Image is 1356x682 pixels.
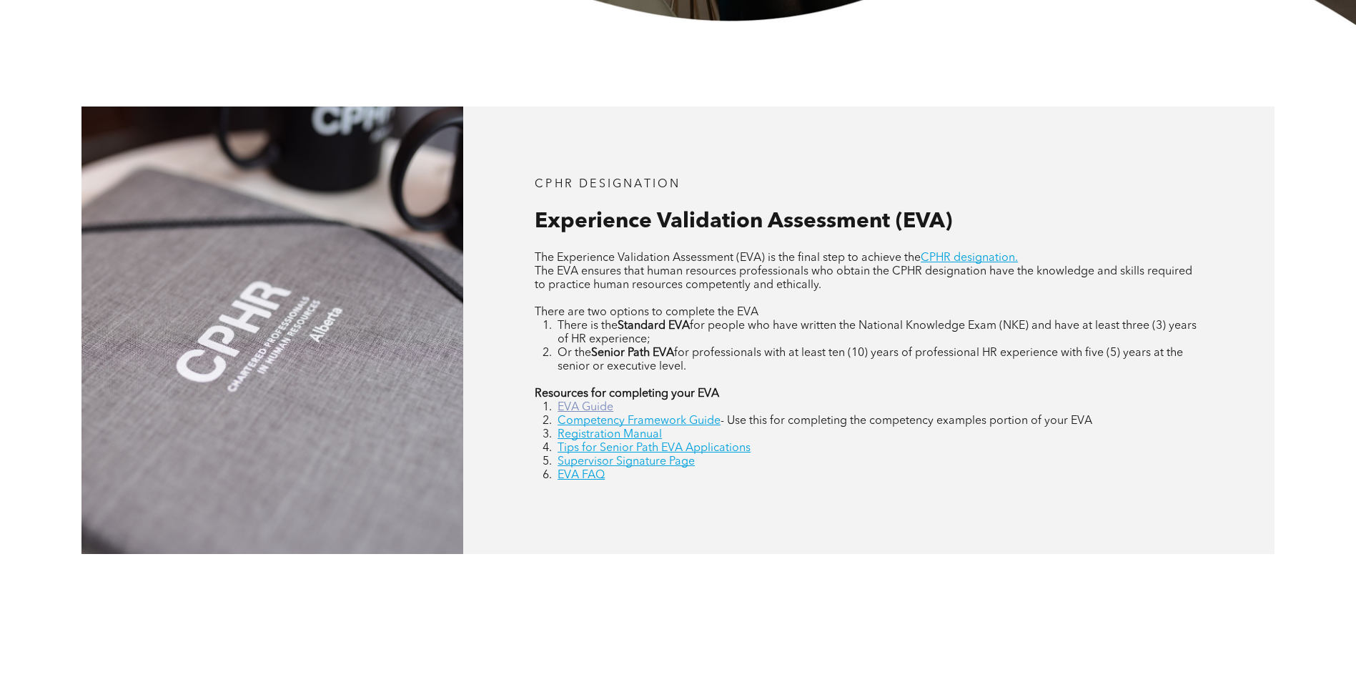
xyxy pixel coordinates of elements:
[558,320,1197,345] span: for people who have written the National Knowledge Exam (NKE) and have at least three (3) years o...
[558,402,613,413] a: EVA Guide
[558,456,695,468] a: Supervisor Signature Page
[558,347,591,359] span: Or the
[721,415,1092,427] span: - Use this for completing the competency examples portion of your EVA
[535,179,681,190] span: CPHR DESIGNATION
[535,211,952,232] span: Experience Validation Assessment (EVA)
[558,320,618,332] span: There is the
[535,266,1192,291] span: The EVA ensures that human resources professionals who obtain the CPHR designation have the knowl...
[618,320,690,332] strong: Standard EVA
[921,252,1018,264] a: CPHR designation.
[558,347,1183,372] span: for professionals with at least ten (10) years of professional HR experience with five (5) years ...
[558,443,751,454] a: Tips for Senior Path EVA Applications
[535,388,719,400] strong: Resources for completing your EVA
[558,429,662,440] a: Registration Manual
[535,307,758,318] span: There are two options to complete the EVA
[535,252,921,264] span: The Experience Validation Assessment (EVA) is the final step to achieve the
[558,470,605,481] a: EVA FAQ
[558,415,721,427] a: Competency Framework Guide
[591,347,674,359] strong: Senior Path EVA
